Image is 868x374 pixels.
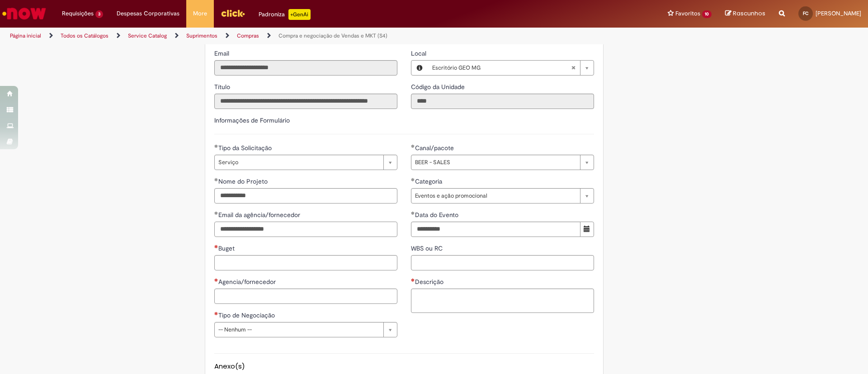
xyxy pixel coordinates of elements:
[411,178,415,181] span: Obrigatório Preenchido
[214,289,397,304] input: Agencia/fornecedor
[580,222,594,237] button: Mostrar calendário para Data do Evento
[288,9,311,20] p: +GenAi
[61,32,108,39] a: Todos os Catálogos
[214,116,290,124] label: Informações de Formulário
[411,255,594,270] input: WBS ou RC
[218,244,236,252] span: Buget
[415,189,576,203] span: Eventos e ação promocional
[725,9,765,18] a: Rascunhos
[411,244,444,252] span: WBS ou RC
[411,94,594,109] input: Código da Unidade
[186,32,217,39] a: Suprimentos
[7,28,572,44] ul: Trilhas de página
[411,211,415,215] span: Obrigatório Preenchido
[214,211,218,215] span: Obrigatório Preenchido
[62,9,94,18] span: Requisições
[415,177,444,185] span: Categoria
[218,144,274,152] span: Tipo da Solicitação
[415,211,460,219] span: Data do Evento
[428,61,594,75] a: Escritório GEO MGLimpar campo Local
[128,32,167,39] a: Service Catalog
[415,278,445,286] span: Descrição
[259,9,311,20] div: Padroniza
[214,245,218,248] span: Necessários
[10,32,41,39] a: Página inicial
[214,188,397,204] input: Nome do Projeto
[193,9,207,18] span: More
[566,61,580,75] abbr: Limpar campo Local
[411,61,428,75] button: Local, Visualizar este registro Escritório GEO MG
[218,177,269,185] span: Nome do Projeto
[214,94,397,109] input: Título
[411,49,428,57] span: Local
[411,82,467,91] label: Somente leitura - Código da Unidade
[278,32,387,39] a: Compra e negociação de Vendas e MKT (S4)
[702,10,712,18] span: 10
[411,289,594,313] textarea: Descrição
[432,61,571,75] span: Escritório GEO MG
[214,49,231,58] label: Somente leitura - Email
[411,144,415,148] span: Obrigatório Preenchido
[1,5,47,23] img: ServiceNow
[218,311,277,319] span: Tipo de Negociação
[214,82,232,91] label: Somente leitura - Título
[218,322,379,337] span: -- Nenhum --
[218,155,379,170] span: Serviço
[117,9,179,18] span: Despesas Corporativas
[214,363,594,370] h5: Anexo(s)
[218,211,302,219] span: Email da agência/fornecedor
[218,278,278,286] span: Agencia/fornecedor
[411,83,467,91] span: Somente leitura - Código da Unidade
[214,49,231,57] span: Somente leitura - Email
[816,9,861,17] span: [PERSON_NAME]
[415,144,456,152] span: Canal/pacote
[214,83,232,91] span: Somente leitura - Título
[803,10,808,16] span: FC
[221,6,245,20] img: click_logo_yellow_360x200.png
[411,222,580,237] input: Data do Evento 04 October 2025 Saturday
[415,155,576,170] span: BEER - SALES
[214,60,397,76] input: Email
[95,10,103,18] span: 3
[733,9,765,18] span: Rascunhos
[214,144,218,148] span: Obrigatório Preenchido
[675,9,700,18] span: Favoritos
[214,312,218,315] span: Necessários
[214,178,218,181] span: Obrigatório Preenchido
[214,222,397,237] input: Email da agência/fornecedor
[214,278,218,282] span: Necessários
[237,32,259,39] a: Compras
[411,278,415,282] span: Necessários
[214,255,397,270] input: Buget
